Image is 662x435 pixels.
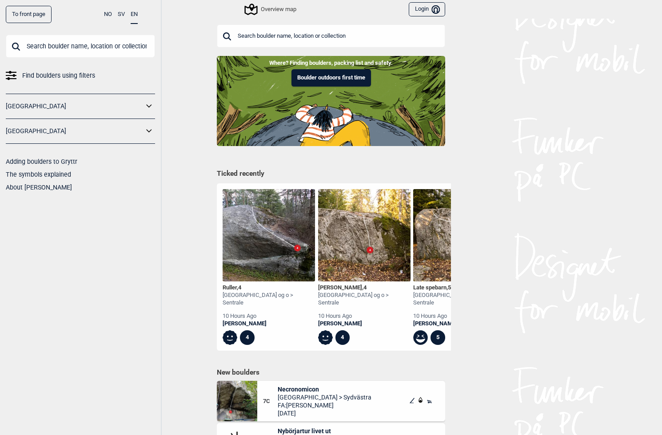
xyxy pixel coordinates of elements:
[291,69,371,87] button: Boulder outdoors first time
[431,330,445,345] div: 5
[223,189,315,281] img: Ruller 201108
[363,284,367,291] span: 4
[246,4,296,15] div: Overview map
[318,189,411,281] img: Theo ri 210514
[223,320,315,328] a: [PERSON_NAME]
[238,284,241,291] span: 4
[6,6,52,23] a: To front page
[409,2,445,17] button: Login
[278,385,371,393] span: Necronomicon
[6,184,72,191] a: About [PERSON_NAME]
[22,69,95,82] span: Find boulders using filters
[6,171,71,178] a: The symbols explained
[278,393,371,401] span: [GEOGRAPHIC_DATA] > Sydvästra
[278,401,371,409] span: FA: [PERSON_NAME]
[223,284,315,292] div: Ruller ,
[217,381,257,421] img: Necronomicon
[118,6,125,23] button: SV
[413,292,506,307] div: [GEOGRAPHIC_DATA] og o > Sentrale
[278,427,334,435] span: Nybörjartur livet ut
[318,312,411,320] div: 10 hours ago
[413,189,506,281] img: Late spebarn 210514
[263,398,278,405] span: 7C
[278,409,371,417] span: [DATE]
[217,368,445,377] h1: New boulders
[448,284,451,291] span: 5
[6,158,77,165] a: Adding boulders to Gryttr
[335,330,350,345] div: 4
[413,312,506,320] div: 10 hours ago
[6,69,155,82] a: Find boulders using filters
[223,292,315,307] div: [GEOGRAPHIC_DATA] og o > Sentrale
[217,169,445,179] h1: Ticked recently
[413,284,506,292] div: Late spebarn ,
[7,59,655,67] p: Where? Finding boulders, packing list and safety.
[217,24,445,47] input: Search boulder name, location or collection
[318,284,411,292] div: [PERSON_NAME] ,
[104,6,112,23] button: NO
[240,330,255,345] div: 4
[131,6,138,24] button: EN
[413,320,506,328] a: [PERSON_NAME]
[217,56,445,146] img: Indoor to outdoor
[6,35,155,58] input: Search boulder name, location or collection
[223,312,315,320] div: 10 hours ago
[6,100,144,113] a: [GEOGRAPHIC_DATA]
[217,381,445,421] div: Necronomicon7CNecronomicon[GEOGRAPHIC_DATA] > SydvästraFA:[PERSON_NAME][DATE]
[318,320,411,328] a: [PERSON_NAME]
[6,125,144,138] a: [GEOGRAPHIC_DATA]
[318,292,411,307] div: [GEOGRAPHIC_DATA] og o > Sentrale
